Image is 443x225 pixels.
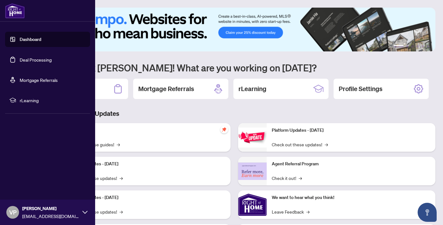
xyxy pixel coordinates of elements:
span: rLearning [20,97,86,104]
h2: rLearning [238,84,266,93]
button: Open asap [418,203,437,222]
h3: Brokerage & Industry Updates [33,109,435,118]
h2: Mortgage Referrals [138,84,194,93]
p: Self-Help [67,127,225,134]
span: VP [9,208,16,217]
span: → [117,141,120,148]
img: Platform Updates - June 23, 2025 [238,128,267,148]
a: Dashboard [20,36,41,42]
h2: Profile Settings [339,84,382,93]
p: Platform Updates - [DATE] [67,194,225,201]
p: Agent Referral Program [272,161,431,168]
span: → [299,175,302,182]
a: Check out these updates!→ [272,141,328,148]
span: pushpin [220,126,228,133]
a: Check it out!→ [272,175,302,182]
p: Platform Updates - [DATE] [272,127,431,134]
img: logo [5,3,25,18]
button: 5 [421,45,424,48]
p: Platform Updates - [DATE] [67,161,225,168]
p: We want to hear what you think! [272,194,431,201]
button: 2 [406,45,409,48]
a: Deal Processing [20,57,52,63]
a: Leave Feedback→ [272,208,309,215]
img: Agent Referral Program [238,162,267,180]
img: We want to hear what you think! [238,190,267,219]
a: Mortgage Referrals [20,77,58,83]
h1: Welcome back [PERSON_NAME]! What are you working on [DATE]? [33,62,435,74]
span: → [306,208,309,215]
button: 3 [411,45,414,48]
button: 6 [427,45,429,48]
button: 4 [416,45,419,48]
span: [PERSON_NAME] [22,205,79,212]
span: → [120,208,123,215]
img: Slide 0 [33,8,435,51]
button: 1 [394,45,404,48]
span: → [325,141,328,148]
span: [EMAIL_ADDRESS][DOMAIN_NAME] [22,213,79,220]
span: → [120,175,123,182]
